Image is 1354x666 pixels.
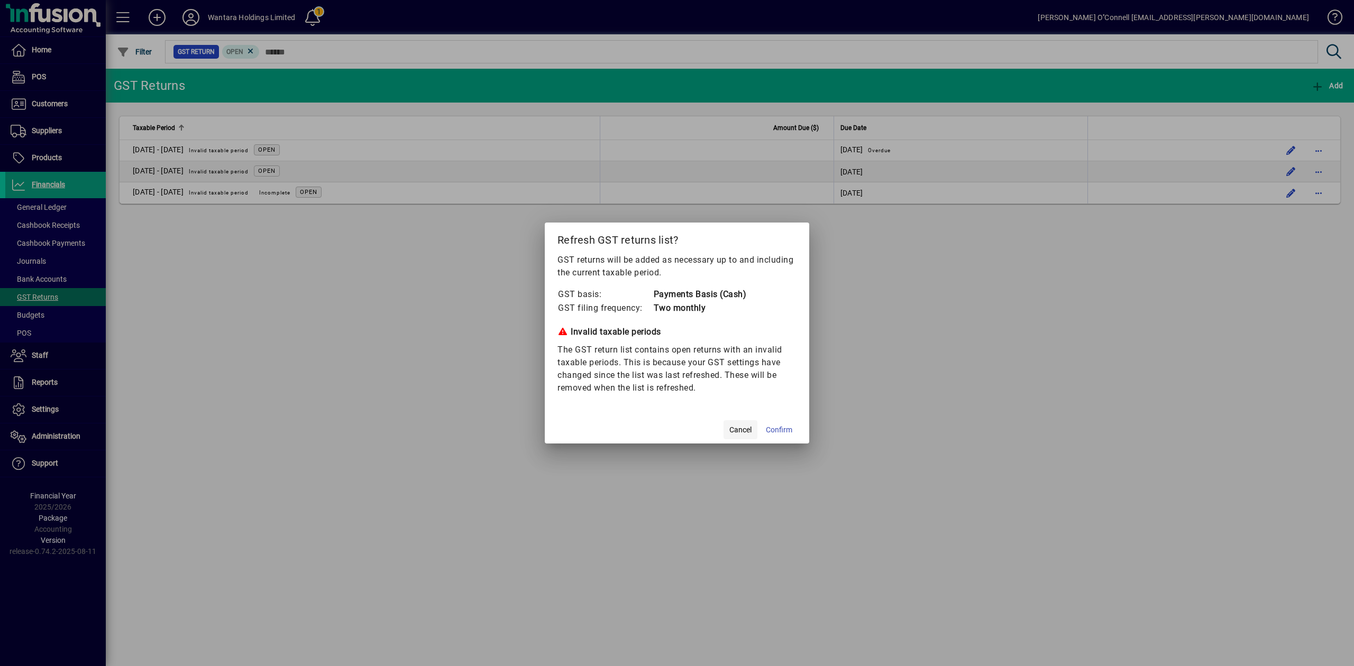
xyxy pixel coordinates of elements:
[724,420,757,439] button: Cancel
[762,420,797,439] button: Confirm
[766,424,792,436] span: Confirm
[557,344,797,394] div: The GST return list contains open returns with an invalid taxable periods. This is because your G...
[729,424,752,436] span: Cancel
[571,327,661,337] strong: Invalid taxable periods
[545,223,809,253] h2: Refresh GST returns list?
[557,301,653,315] td: GST filing frequency:
[557,254,797,279] p: GST returns will be added as necessary up to and including the current taxable period.
[653,288,747,301] td: Payments Basis (Cash)
[653,301,747,315] td: Two monthly
[557,288,653,301] td: GST basis:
